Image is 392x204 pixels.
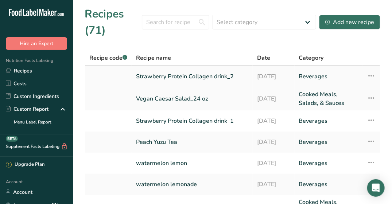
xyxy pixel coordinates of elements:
[136,69,248,84] a: Strawberry Protein Collagen drink_2
[367,179,385,197] div: Open Intercom Messenger
[319,15,380,30] button: Add new recipe
[136,177,248,192] a: watermelon lemonade
[6,105,48,113] div: Custom Report
[257,134,290,150] a: [DATE]
[257,156,290,171] a: [DATE]
[142,15,209,30] input: Search for recipe
[136,134,248,150] a: Peach Yuzu Tea
[85,6,142,39] h1: Recipes (71)
[325,18,374,27] div: Add new recipe
[299,113,358,129] a: Beverages
[136,113,248,129] a: Strawberry Protein Collagen drink_1
[6,37,67,50] button: Hire an Expert
[257,113,290,129] a: [DATE]
[136,54,171,62] span: Recipe name
[299,156,358,171] a: Beverages
[299,69,358,84] a: Beverages
[299,54,324,62] span: Category
[6,161,44,168] div: Upgrade Plan
[299,90,358,107] a: Cooked Meals, Salads, & Sauces
[89,54,127,62] span: Recipe code
[136,156,248,171] a: watermelon lemon
[299,134,358,150] a: Beverages
[257,54,270,62] span: Date
[257,90,290,107] a: [DATE]
[257,177,290,192] a: [DATE]
[136,90,248,107] a: Vegan Caesar Salad_24 oz
[257,69,290,84] a: [DATE]
[6,136,18,142] div: BETA
[299,177,358,192] a: Beverages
